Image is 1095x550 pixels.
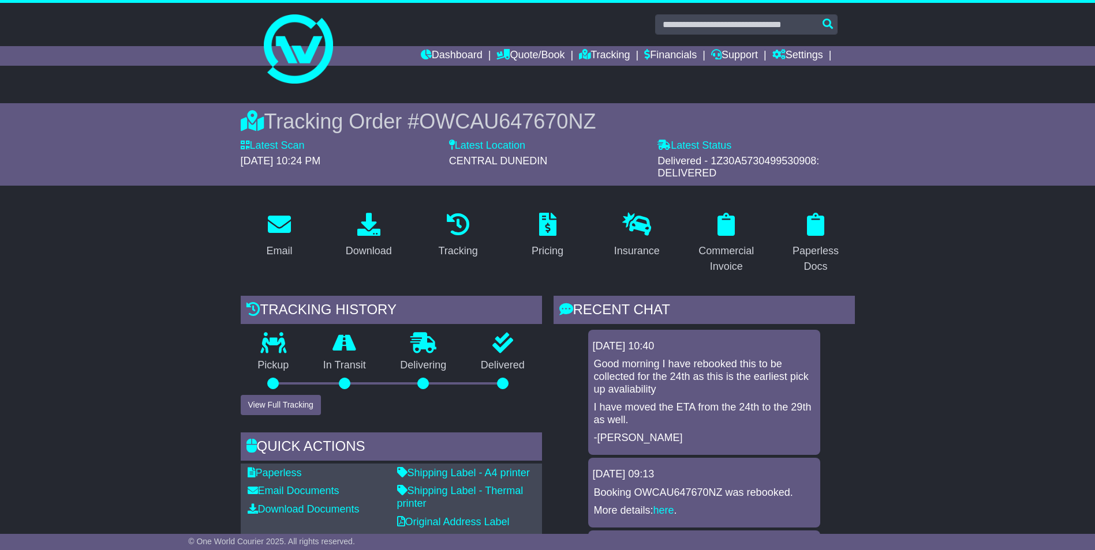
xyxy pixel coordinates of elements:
a: Download Documents [248,503,360,515]
p: -[PERSON_NAME] [594,432,814,444]
div: Paperless Docs [784,243,847,274]
span: CENTRAL DUNEDIN [449,155,547,167]
div: Pricing [532,243,563,259]
span: Delivered - 1Z30A5730499530908: DELIVERED [657,155,819,179]
a: Download [338,209,399,263]
span: [DATE] 10:24 PM [241,155,321,167]
p: Pickup [241,359,307,372]
a: Email Documents [248,485,339,496]
a: Shipping Label - Thermal printer [397,485,524,509]
p: Delivered [464,359,542,372]
p: Delivering [383,359,464,372]
a: Tracking [579,46,630,66]
label: Latest Status [657,140,731,152]
p: I have moved the ETA from the 24th to the 29th as well. [594,401,814,426]
button: View Full Tracking [241,395,321,415]
div: Insurance [614,243,660,259]
a: Settings [772,46,823,66]
a: Support [711,46,758,66]
span: OWCAU647670NZ [419,110,596,133]
p: More details: . [594,504,814,517]
a: Insurance [607,209,667,263]
a: Original Address Label [397,516,510,528]
div: Tracking history [241,296,542,327]
a: Financials [644,46,697,66]
div: RECENT CHAT [554,296,855,327]
a: Commercial Invoice [687,209,765,278]
span: © One World Courier 2025. All rights reserved. [188,537,355,546]
div: Download [346,243,392,259]
a: Pricing [524,209,571,263]
div: Tracking Order # [241,109,855,134]
div: [DATE] 10:40 [593,340,816,353]
div: Quick Actions [241,432,542,464]
a: Dashboard [421,46,483,66]
a: here [653,504,674,516]
p: Booking OWCAU647670NZ was rebooked. [594,487,814,499]
div: [DATE] 09:13 [593,468,816,481]
div: Commercial Invoice [695,243,758,274]
a: Email [259,209,300,263]
label: Latest Location [449,140,525,152]
a: Quote/Book [496,46,565,66]
p: In Transit [306,359,383,372]
a: Paperless Docs [777,209,855,278]
a: Shipping Label - A4 printer [397,467,530,479]
label: Latest Scan [241,140,305,152]
a: Paperless [248,467,302,479]
p: Good morning I have rebooked this to be collected for the 24th as this is the earliest pick up av... [594,358,814,395]
div: Email [266,243,292,259]
div: Tracking [438,243,477,259]
a: Tracking [431,209,485,263]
